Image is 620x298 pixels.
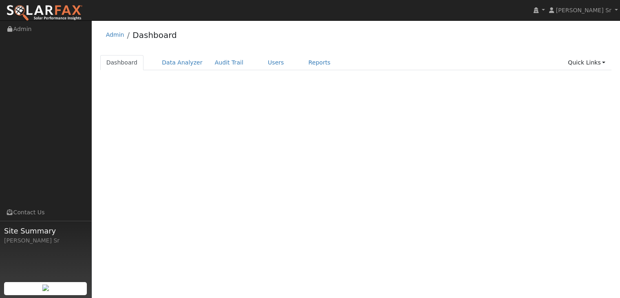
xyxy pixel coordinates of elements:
a: Reports [302,55,337,70]
img: SolarFax [6,4,83,22]
a: Dashboard [132,30,177,40]
a: Quick Links [562,55,611,70]
div: [PERSON_NAME] Sr [4,236,87,245]
a: Dashboard [100,55,144,70]
img: retrieve [42,285,49,291]
a: Users [262,55,290,70]
a: Audit Trail [209,55,249,70]
a: Data Analyzer [156,55,209,70]
span: Site Summary [4,225,87,236]
a: Admin [106,31,124,38]
span: [PERSON_NAME] Sr [556,7,611,13]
